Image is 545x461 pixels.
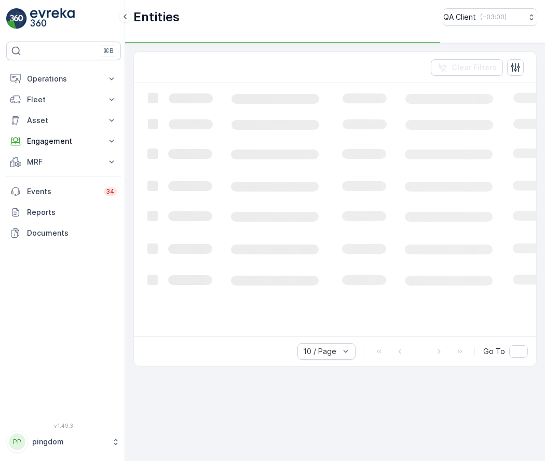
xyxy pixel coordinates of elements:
[6,423,121,429] span: v 1.49.3
[6,131,121,152] button: Engagement
[27,74,100,84] p: Operations
[27,207,117,218] p: Reports
[27,157,100,167] p: MRF
[27,115,100,126] p: Asset
[6,8,27,29] img: logo
[30,8,75,29] img: logo_light-DOdMpM7g.png
[106,187,115,196] p: 34
[443,8,537,26] button: QA Client(+03:00)
[27,186,98,197] p: Events
[431,59,503,76] button: Clear Filters
[6,223,121,243] a: Documents
[6,181,121,202] a: Events34
[27,228,117,238] p: Documents
[32,437,106,447] p: pingdom
[443,12,476,22] p: QA Client
[480,13,507,21] p: ( +03:00 )
[6,431,121,453] button: PPpingdom
[6,152,121,172] button: MRF
[452,62,497,73] p: Clear Filters
[103,47,114,55] p: ⌘B
[27,94,100,105] p: Fleet
[6,110,121,131] button: Asset
[9,433,25,450] div: PP
[27,136,100,146] p: Engagement
[6,202,121,223] a: Reports
[6,69,121,89] button: Operations
[133,9,180,25] p: Entities
[483,346,505,357] span: Go To
[6,89,121,110] button: Fleet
